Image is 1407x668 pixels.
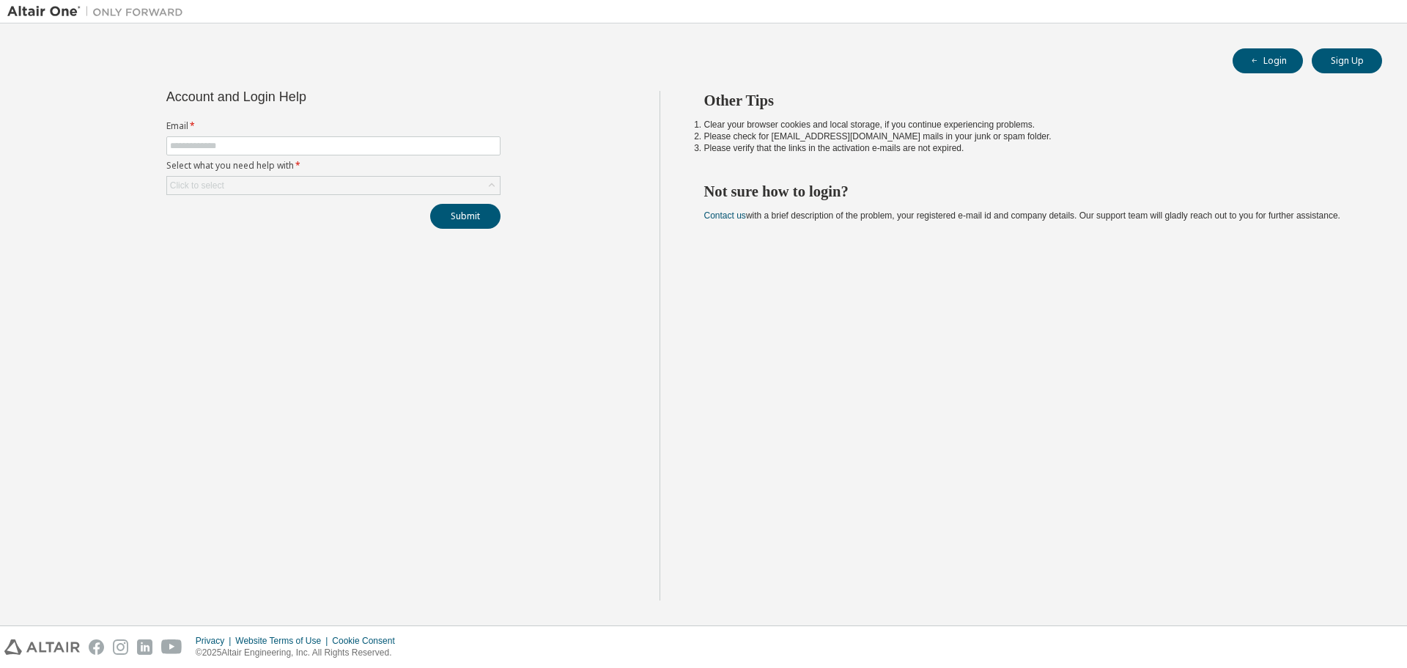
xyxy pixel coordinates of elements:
span: with a brief description of the problem, your registered e-mail id and company details. Our suppo... [704,210,1340,221]
div: Privacy [196,635,235,647]
div: Account and Login Help [166,91,434,103]
button: Sign Up [1312,48,1382,73]
h2: Not sure how to login? [704,182,1356,201]
div: Click to select [167,177,500,194]
button: Submit [430,204,501,229]
img: Altair One [7,4,191,19]
img: facebook.svg [89,639,104,655]
label: Select what you need help with [166,160,501,172]
img: youtube.svg [161,639,182,655]
img: linkedin.svg [137,639,152,655]
button: Login [1233,48,1303,73]
div: Click to select [170,180,224,191]
label: Email [166,120,501,132]
p: © 2025 Altair Engineering, Inc. All Rights Reserved. [196,647,404,659]
img: instagram.svg [113,639,128,655]
li: Please check for [EMAIL_ADDRESS][DOMAIN_NAME] mails in your junk or spam folder. [704,131,1356,142]
li: Clear your browser cookies and local storage, if you continue experiencing problems. [704,119,1356,131]
a: Contact us [704,210,746,221]
li: Please verify that the links in the activation e-mails are not expired. [704,142,1356,154]
img: altair_logo.svg [4,639,80,655]
div: Cookie Consent [332,635,403,647]
div: Website Terms of Use [235,635,332,647]
h2: Other Tips [704,91,1356,110]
